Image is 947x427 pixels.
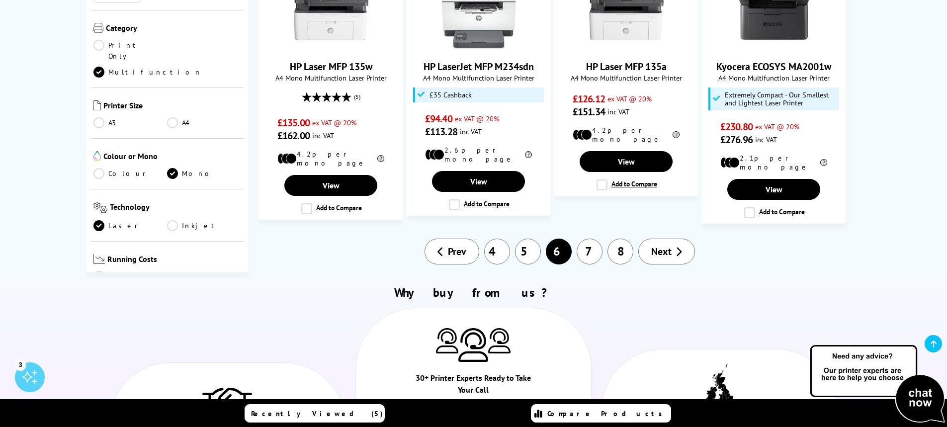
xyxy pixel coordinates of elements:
span: Printer Size [103,100,242,112]
a: Recently Viewed (5) [245,404,385,423]
a: View [284,175,377,196]
span: Compare Products [547,409,668,418]
a: HP LaserJet MFP M234sdn [424,60,534,73]
img: Colour or Mono [93,151,101,161]
li: 4.2p per mono page [573,126,680,144]
a: A3 [93,117,168,128]
img: Open Live Chat window [808,343,947,425]
span: ex VAT @ 20% [312,118,356,127]
a: Multifunction [93,67,202,78]
span: inc VAT [312,131,334,140]
span: A4 Mono Multifunction Laser Printer [707,73,841,83]
div: 30+ Printer Experts Ready to Take Your Call [415,372,532,401]
span: A4 Mono Multifunction Laser Printer [264,73,398,83]
a: HP Laser MFP 135a [586,60,667,73]
span: inc VAT [607,107,629,116]
a: Next [638,239,695,264]
a: Colour [93,168,168,179]
span: Running Costs [107,254,241,266]
img: Printer Experts [488,328,511,353]
div: 3 [15,359,26,370]
a: HP LaserJet MFP M234sdn [441,42,516,52]
li: 2.6p per mono page [425,146,532,164]
img: Technology [93,202,108,213]
label: Add to Compare [449,199,510,210]
span: £162.00 [277,129,310,142]
span: ex VAT @ 20% [755,122,799,131]
label: Add to Compare [744,207,805,218]
a: Inkjet [167,220,241,231]
a: Compare Products [531,404,671,423]
a: Laser [93,220,168,231]
label: Add to Compare [301,203,362,214]
span: Prev [448,245,466,258]
a: Mono [167,168,241,179]
span: £94.40 [425,112,452,125]
span: Extremely Compact - Our Smallest and Lightest Laser Printer [725,91,837,107]
a: View [727,179,820,200]
span: Technology [110,202,241,215]
li: 4.2p per mono page [277,150,384,168]
a: Kyocera ECOSYS MA2001w [716,60,831,73]
img: Printer Experts [436,328,458,353]
a: Print Only [93,40,168,62]
a: A4 [167,117,241,128]
a: Low Running Cost [93,271,242,282]
a: HP Laser MFP 135w [290,60,372,73]
span: £126.12 [573,92,605,105]
a: Kyocera ECOSYS MA2001w [737,42,811,52]
a: View [580,151,672,172]
span: £230.80 [720,120,753,133]
span: £151.34 [573,105,605,118]
img: Printer Size [93,100,101,110]
a: 8 [607,239,633,264]
li: 2.1p per mono page [720,154,827,171]
span: £113.28 [425,125,457,138]
span: £276.96 [720,133,753,146]
h2: Why buy from us? [104,285,843,300]
img: Category [93,23,103,33]
span: inc VAT [460,127,482,136]
a: HP Laser MFP 135w [294,42,368,52]
span: A4 Mono Multifunction Laser Printer [559,73,693,83]
a: 5 [515,239,541,264]
a: Prev [425,239,479,264]
a: 4 [484,239,510,264]
span: inc VAT [755,135,777,144]
img: Running Costs [93,254,105,264]
span: A4 Mono Multifunction Laser Printer [412,73,545,83]
a: View [432,171,524,192]
img: Trusted Service [202,383,252,423]
span: Category [106,23,242,35]
span: Colour or Mono [103,151,242,163]
span: ex VAT @ 20% [455,114,499,123]
img: UK tax payer [706,363,733,409]
span: Recently Viewed (5) [251,409,383,418]
img: Printer Experts [458,328,488,362]
span: Next [651,245,672,258]
span: (5) [354,87,360,106]
span: £135.00 [277,116,310,129]
span: £35 Cashback [430,91,472,99]
label: Add to Compare [597,179,657,190]
span: ex VAT @ 20% [607,94,652,103]
a: HP Laser MFP 135a [589,42,664,52]
a: 7 [577,239,603,264]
